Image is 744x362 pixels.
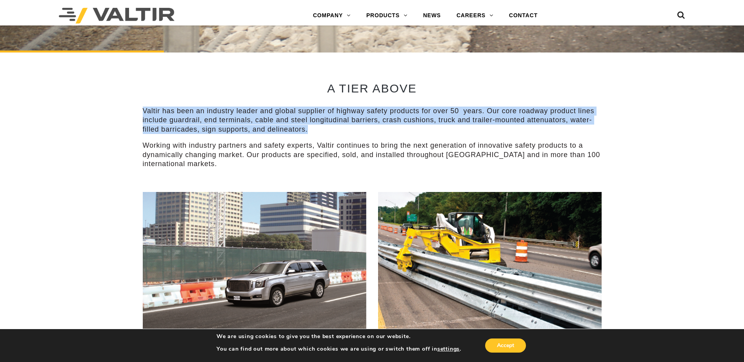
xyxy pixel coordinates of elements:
[143,82,602,95] h2: A TIER ABOVE
[415,8,449,24] a: NEWS
[437,346,460,353] button: settings
[449,8,501,24] a: CAREERS
[216,333,461,340] p: We are using cookies to give you the best experience on our website.
[143,141,602,168] p: Working with industry partners and safety experts, Valtir continues to bring the next generation ...
[143,107,602,134] p: Valtir has been an industry leader and global supplier of highway safety products for over 50 yea...
[358,8,415,24] a: PRODUCTS
[59,8,175,24] img: Valtir
[485,338,526,353] button: Accept
[216,346,461,353] p: You can find out more about which cookies we are using or switch them off in .
[501,8,546,24] a: CONTACT
[305,8,358,24] a: COMPANY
